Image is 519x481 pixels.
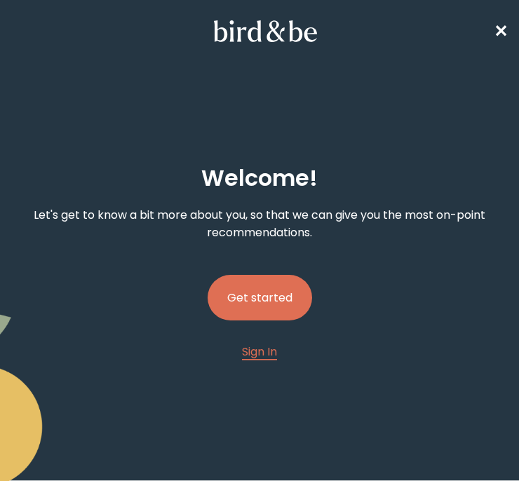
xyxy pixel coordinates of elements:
button: Get started [208,275,312,320]
span: Sign In [242,344,277,360]
iframe: Gorgias live chat messenger [456,422,505,467]
h2: Welcome ! [201,161,318,195]
a: Get started [208,252,312,343]
a: Sign In [242,343,277,360]
a: ✕ [494,19,508,43]
p: Let's get to know a bit more about you, so that we can give you the most on-point recommendations. [11,206,508,241]
span: ✕ [494,20,508,43]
